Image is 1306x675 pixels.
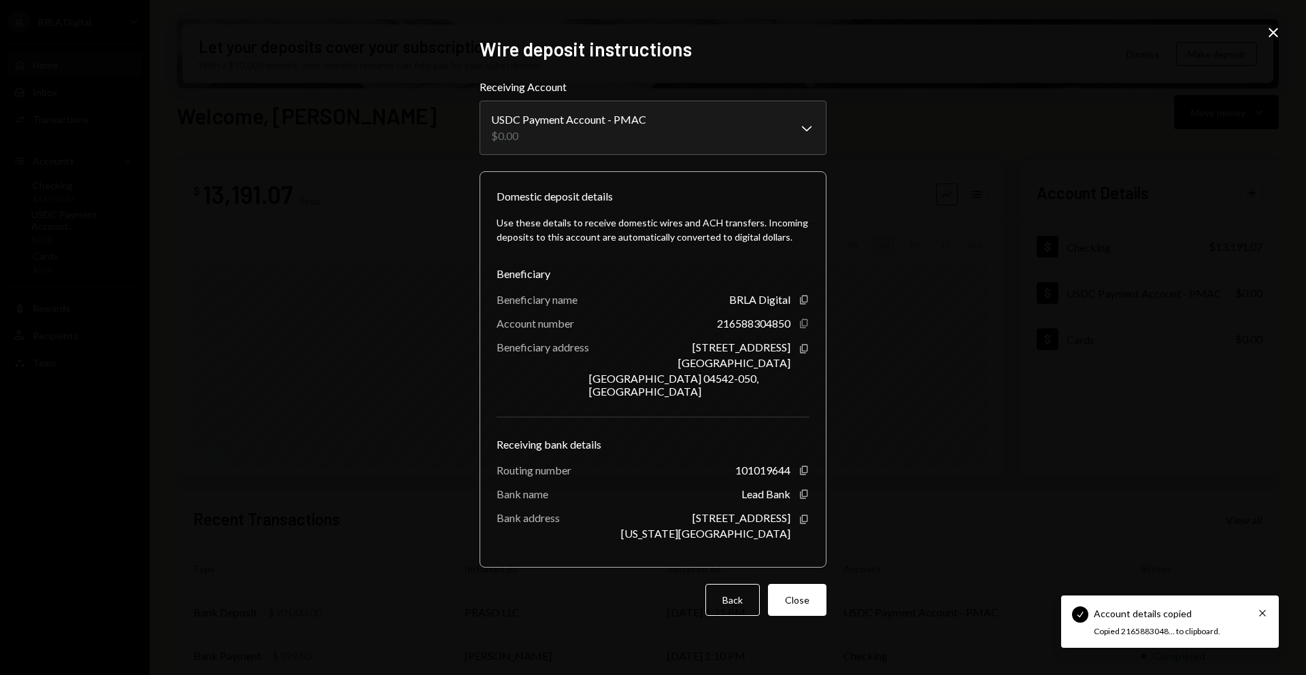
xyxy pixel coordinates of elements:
div: Bank name [497,487,548,500]
div: [US_STATE][GEOGRAPHIC_DATA] [621,527,790,540]
button: Close [768,584,826,616]
div: Lead Bank [741,487,790,500]
div: [GEOGRAPHIC_DATA] 04542-050, [GEOGRAPHIC_DATA] [589,372,790,398]
div: [STREET_ADDRESS] [692,511,790,524]
div: Copied 2165883048... to clipboard. [1094,626,1238,638]
div: 216588304850 [717,317,790,330]
div: Use these details to receive domestic wires and ACH transfers. Incoming deposits to this account ... [497,215,809,244]
button: Receiving Account [480,101,826,155]
div: [GEOGRAPHIC_DATA] [678,356,790,369]
div: Bank address [497,511,560,524]
h2: Wire deposit instructions [480,36,826,63]
div: [STREET_ADDRESS] [692,341,790,353]
div: Account details copied [1094,606,1192,621]
div: BRLA Digital [729,293,790,306]
div: Beneficiary address [497,341,589,353]
button: Back [705,584,760,616]
div: Beneficiary [497,266,809,282]
div: Account number [497,317,574,330]
div: 101019644 [735,464,790,477]
div: Receiving bank details [497,436,809,453]
label: Receiving Account [480,79,826,95]
div: Beneficiary name [497,293,577,306]
div: Routing number [497,464,571,477]
div: Domestic deposit details [497,188,613,205]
